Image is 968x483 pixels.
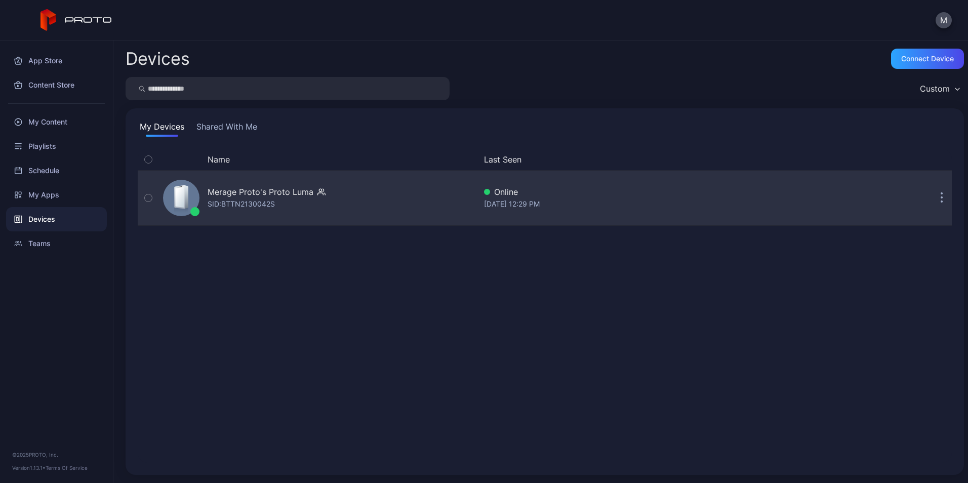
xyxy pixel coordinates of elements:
button: M [936,12,952,28]
a: Playlists [6,134,107,158]
button: Custom [915,77,964,100]
div: © 2025 PROTO, Inc. [12,451,101,459]
div: Connect device [901,55,954,63]
a: Schedule [6,158,107,183]
a: Content Store [6,73,107,97]
button: My Devices [138,120,186,137]
div: [DATE] 12:29 PM [484,198,824,210]
div: Merage Proto's Proto Luma [208,186,313,198]
button: Name [208,153,230,166]
button: Connect device [891,49,964,69]
div: Custom [920,84,950,94]
a: Teams [6,231,107,256]
a: Devices [6,207,107,231]
a: Terms Of Service [46,465,88,471]
h2: Devices [126,50,190,68]
a: App Store [6,49,107,73]
div: Update Device [828,153,919,166]
button: Shared With Me [194,120,259,137]
button: Last Seen [484,153,820,166]
span: Version 1.13.1 • [12,465,46,471]
a: My Apps [6,183,107,207]
div: Online [484,186,824,198]
a: My Content [6,110,107,134]
div: SID: BTTN2130042S [208,198,275,210]
div: Options [932,153,952,166]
